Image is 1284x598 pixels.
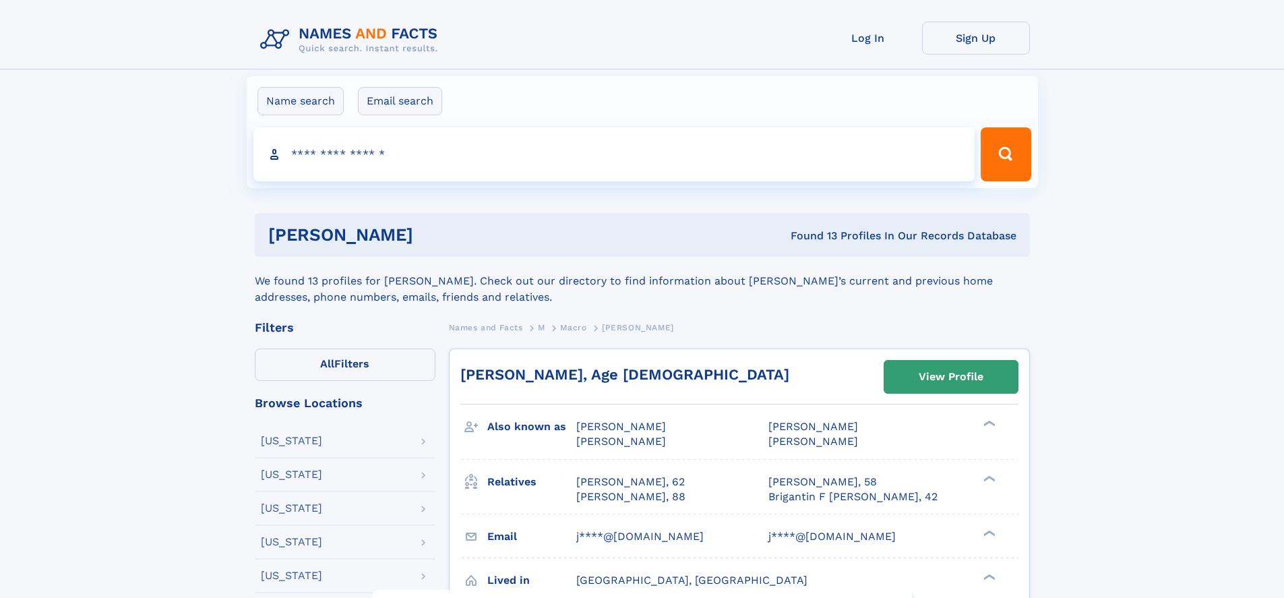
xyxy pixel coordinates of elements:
span: [PERSON_NAME] [768,420,858,433]
div: ❯ [980,572,996,581]
h1: [PERSON_NAME] [268,227,602,243]
a: Sign Up [922,22,1030,55]
div: ❯ [980,474,996,483]
a: View Profile [884,361,1018,393]
a: [PERSON_NAME], Age [DEMOGRAPHIC_DATA] [460,366,789,383]
span: [PERSON_NAME] [768,435,858,448]
img: Logo Names and Facts [255,22,449,58]
span: All [320,357,334,370]
label: Email search [358,87,442,115]
span: [PERSON_NAME] [576,435,666,448]
div: Found 13 Profiles In Our Records Database [602,229,1016,243]
a: Names and Facts [449,319,523,336]
a: [PERSON_NAME], 62 [576,475,685,489]
div: View Profile [919,361,983,392]
div: Filters [255,322,435,334]
span: [GEOGRAPHIC_DATA], [GEOGRAPHIC_DATA] [576,574,807,587]
span: [PERSON_NAME] [602,323,674,332]
div: [US_STATE] [261,570,322,581]
a: Macro [560,319,586,336]
span: Macro [560,323,586,332]
h3: Relatives [487,471,576,494]
h3: Lived in [487,569,576,592]
div: Browse Locations [255,397,435,409]
a: [PERSON_NAME], 58 [768,475,877,489]
a: M [538,319,545,336]
span: [PERSON_NAME] [576,420,666,433]
div: ❯ [980,529,996,537]
div: [US_STATE] [261,469,322,480]
a: Brigantin F [PERSON_NAME], 42 [768,489,938,504]
label: Filters [255,349,435,381]
div: ❯ [980,419,996,428]
input: search input [253,127,975,181]
span: M [538,323,545,332]
div: [US_STATE] [261,537,322,547]
a: Log In [814,22,922,55]
div: We found 13 profiles for [PERSON_NAME]. Check out our directory to find information about [PERSON... [255,257,1030,305]
h3: Email [487,525,576,548]
h3: Also known as [487,415,576,438]
button: Search Button [981,127,1031,181]
a: [PERSON_NAME], 88 [576,489,685,504]
label: Name search [257,87,344,115]
div: [US_STATE] [261,436,322,446]
div: [US_STATE] [261,503,322,514]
